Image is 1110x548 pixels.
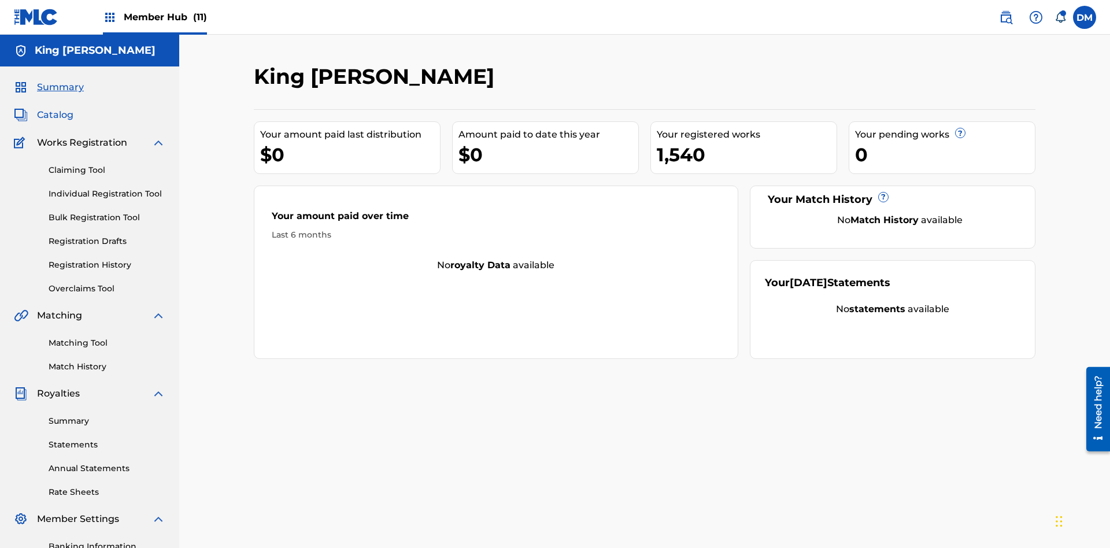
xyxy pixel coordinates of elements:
[151,136,165,150] img: expand
[260,128,440,142] div: Your amount paid last distribution
[1078,362,1110,457] iframe: Resource Center
[254,258,738,272] div: No available
[855,128,1035,142] div: Your pending works
[37,387,80,401] span: Royalties
[49,415,165,427] a: Summary
[790,276,827,289] span: [DATE]
[1029,10,1043,24] img: help
[458,142,638,168] div: $0
[14,108,73,122] a: CatalogCatalog
[272,209,720,229] div: Your amount paid over time
[49,283,165,295] a: Overclaims Tool
[849,303,905,314] strong: statements
[765,275,890,291] div: Your Statements
[14,80,84,94] a: SummarySummary
[49,361,165,373] a: Match History
[956,128,965,138] span: ?
[1056,504,1063,539] div: Drag
[1052,493,1110,548] iframe: Chat Widget
[14,136,29,150] img: Works Registration
[272,229,720,241] div: Last 6 months
[14,80,28,94] img: Summary
[49,462,165,475] a: Annual Statements
[14,512,28,526] img: Member Settings
[765,192,1021,208] div: Your Match History
[14,108,28,122] img: Catalog
[151,512,165,526] img: expand
[193,12,207,23] span: (11)
[49,439,165,451] a: Statements
[37,136,127,150] span: Works Registration
[37,108,73,122] span: Catalog
[37,512,119,526] span: Member Settings
[855,142,1035,168] div: 0
[49,164,165,176] a: Claiming Tool
[850,214,919,225] strong: Match History
[999,10,1013,24] img: search
[254,64,500,90] h2: King [PERSON_NAME]
[14,9,58,25] img: MLC Logo
[49,486,165,498] a: Rate Sheets
[14,309,28,323] img: Matching
[765,302,1021,316] div: No available
[49,337,165,349] a: Matching Tool
[779,213,1021,227] div: No available
[151,387,165,401] img: expand
[994,6,1017,29] a: Public Search
[450,260,510,271] strong: royalty data
[1073,6,1096,29] div: User Menu
[1054,12,1066,23] div: Notifications
[657,128,837,142] div: Your registered works
[49,259,165,271] a: Registration History
[14,44,28,58] img: Accounts
[879,192,888,202] span: ?
[260,142,440,168] div: $0
[49,212,165,224] a: Bulk Registration Tool
[49,235,165,247] a: Registration Drafts
[124,10,207,24] span: Member Hub
[657,142,837,168] div: 1,540
[35,44,156,57] h5: King McTesterson
[14,387,28,401] img: Royalties
[49,188,165,200] a: Individual Registration Tool
[151,309,165,323] img: expand
[37,309,82,323] span: Matching
[103,10,117,24] img: Top Rightsholders
[37,80,84,94] span: Summary
[1024,6,1048,29] div: Help
[458,128,638,142] div: Amount paid to date this year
